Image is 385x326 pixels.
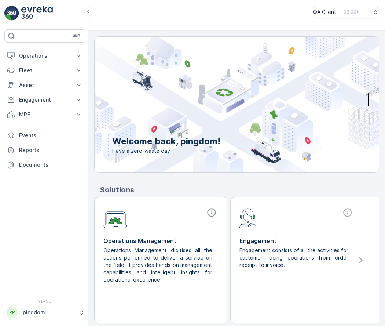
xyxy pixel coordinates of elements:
button: Asset [4,78,85,93]
span: v 1.49.3 [4,299,85,303]
span: Have a zero-waste day [112,147,220,155]
p: Engagement [19,96,71,104]
a: Documents [4,157,85,172]
p: Solutions [100,184,379,195]
p: Engagement [239,236,354,245]
p: ⌘B [73,33,80,39]
img: module-icon [239,207,257,228]
p: Engagement consists of all the activities for customer facing operations from order receipt to in... [239,247,348,269]
p: QA Client [313,8,336,16]
a: Reports [4,143,85,157]
p: Documents [19,161,82,169]
img: logo [4,6,19,21]
button: PPpingdom [4,305,85,320]
button: Fleet [4,63,85,78]
p: Fleet [19,67,71,74]
p: MRF [19,111,71,118]
img: city illustration [62,37,379,172]
p: ( +03:00 ) [339,9,358,15]
img: logo_light-DOdMpM7g.png [21,6,53,21]
a: Events [4,128,85,143]
button: MRF [4,107,85,122]
button: Engagement [4,93,85,107]
div: PP [6,307,18,318]
p: Operations Management digitises all the actions performed to deliver a service on the field. It p... [103,247,212,283]
p: Operations Management [103,236,218,245]
button: QA Client(+03:00) [313,6,379,18]
p: Events [19,132,82,139]
p: Asset [19,81,71,89]
p: Reports [19,146,82,154]
button: Operations [4,48,85,63]
img: module-icon [103,207,127,228]
p: Welcome back, pingdom! [112,135,220,147]
p: Operations [19,52,71,59]
p: pingdom [23,309,75,316]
